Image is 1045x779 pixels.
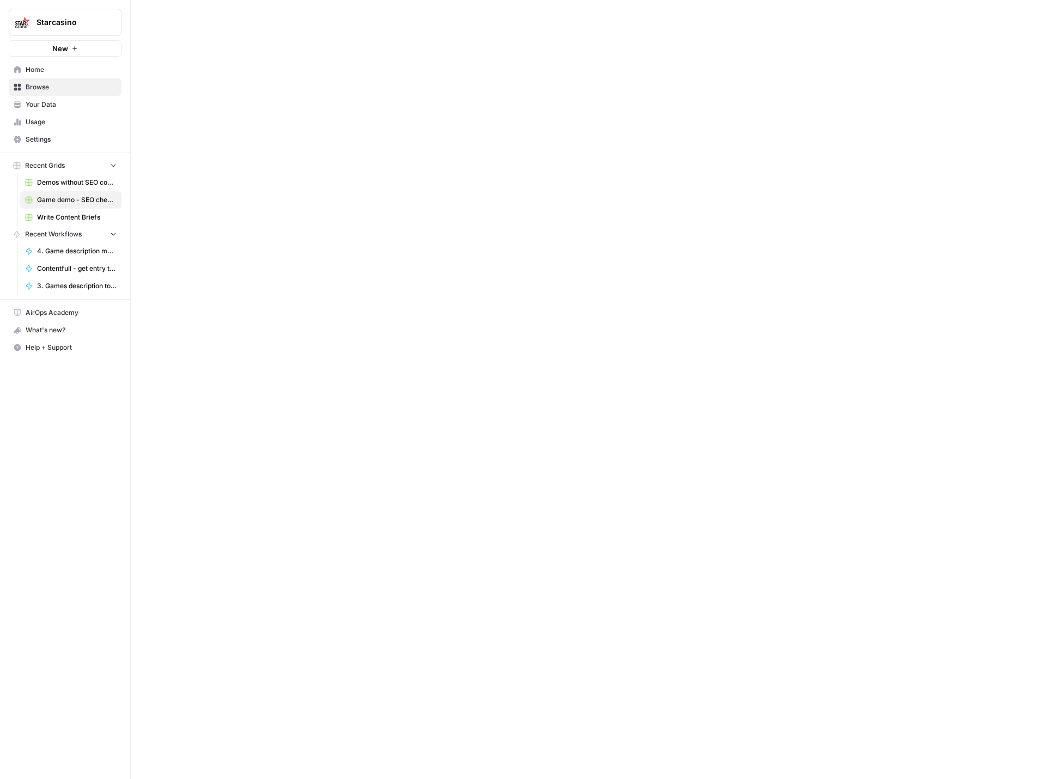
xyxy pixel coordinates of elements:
span: Usage [26,117,117,127]
a: Home [9,61,121,78]
button: Workspace: Starcasino [9,9,121,36]
span: Contentfull - get entry test [37,264,117,273]
span: Home [26,65,117,75]
button: Recent Grids [9,157,121,174]
span: Recent Grids [25,161,65,171]
span: 3. Games description to contenfull - STEP 1 [37,281,117,291]
div: What's new? [9,322,121,338]
span: Write Content Briefs [37,212,117,222]
span: Game demo - SEO check - ALL GAMES [37,195,117,205]
span: 4. Game description metadata translation [37,246,117,256]
a: Contentfull - get entry test [20,260,121,277]
span: New [52,43,68,54]
span: Settings [26,135,117,144]
a: 3. Games description to contenfull - STEP 1 [20,277,121,295]
a: Demos without SEO content [20,174,121,191]
button: New [9,40,121,57]
a: Browse [9,78,121,96]
a: AirOps Academy [9,304,121,321]
span: Your Data [26,100,117,109]
button: Help + Support [9,339,121,356]
button: What's new? [9,321,121,339]
span: Starcasino [37,17,102,28]
button: Recent Workflows [9,226,121,242]
span: AirOps Academy [26,308,117,318]
a: Game demo - SEO check - ALL GAMES [20,191,121,209]
a: 4. Game description metadata translation [20,242,121,260]
a: Usage [9,113,121,131]
span: Help + Support [26,343,117,352]
img: Starcasino Logo [13,13,32,32]
span: Demos without SEO content [37,178,117,187]
a: Write Content Briefs [20,209,121,226]
span: Recent Workflows [25,229,82,239]
span: Browse [26,82,117,92]
a: Settings [9,131,121,148]
a: Your Data [9,96,121,113]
